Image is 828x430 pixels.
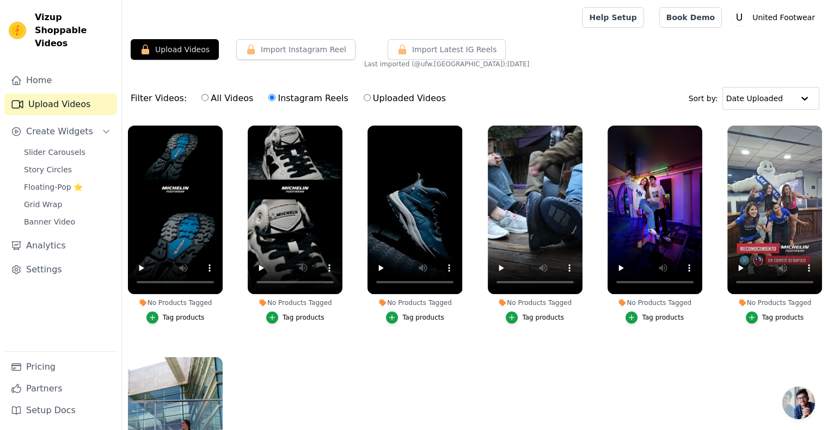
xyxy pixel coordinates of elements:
[625,311,684,323] button: Tag products
[128,298,223,307] div: No Products Tagged
[4,259,117,281] a: Settings
[268,91,348,105] label: Instagram Reels
[4,378,117,400] a: Partners
[248,298,342,307] div: No Products Tagged
[4,356,117,378] a: Pricing
[268,94,275,101] input: Instagram Reels
[386,311,444,323] button: Tag products
[4,94,117,115] a: Upload Videos
[736,12,743,23] text: U
[659,7,722,28] a: Book Demo
[146,311,205,323] button: Tag products
[24,216,75,227] span: Banner Video
[506,311,564,323] button: Tag products
[9,22,26,39] img: Vizup
[17,179,117,195] a: Floating-Pop ⭐
[367,298,462,307] div: No Products Tagged
[283,313,324,322] div: Tag products
[26,125,93,138] span: Create Widgets
[163,313,205,322] div: Tag products
[388,39,506,60] button: Import Latest IG Reels
[201,91,254,105] label: All Videos
[582,7,643,28] a: Help Setup
[748,8,819,27] p: United Footwear
[17,145,117,160] a: Slider Carousels
[4,235,117,257] a: Analytics
[364,94,371,101] input: Uploaded Videos
[201,94,208,101] input: All Videos
[746,311,804,323] button: Tag products
[364,60,530,68] span: Last imported (@ ufw.[GEOGRAPHIC_DATA] ): [DATE]
[17,197,117,212] a: Grid Wrap
[412,44,497,55] span: Import Latest IG Reels
[4,70,117,91] a: Home
[17,162,117,177] a: Story Circles
[17,214,117,229] a: Banner Video
[782,387,815,419] a: Chat abierto
[35,11,113,50] span: Vizup Shoppable Videos
[236,39,355,60] button: Import Instagram Reel
[4,400,117,421] a: Setup Docs
[4,121,117,142] button: Create Widgets
[266,311,324,323] button: Tag products
[522,313,564,322] div: Tag products
[24,164,72,175] span: Story Circles
[131,86,452,111] div: Filter Videos:
[363,91,446,105] label: Uploaded Videos
[24,199,62,210] span: Grid Wrap
[608,298,702,307] div: No Products Tagged
[731,8,819,27] button: U United Footwear
[24,147,85,158] span: Slider Carousels
[762,313,804,322] div: Tag products
[131,39,219,60] button: Upload Videos
[402,313,444,322] div: Tag products
[727,298,822,307] div: No Products Tagged
[689,87,820,110] div: Sort by:
[24,182,83,192] span: Floating-Pop ⭐
[642,313,684,322] div: Tag products
[488,298,582,307] div: No Products Tagged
